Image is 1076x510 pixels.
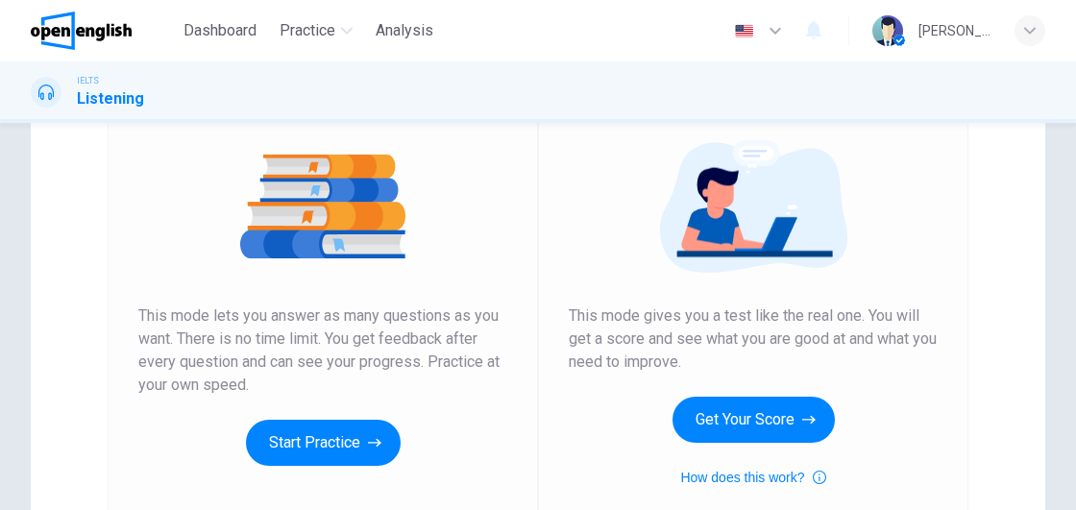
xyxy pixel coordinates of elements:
span: Analysis [376,19,433,42]
button: Start Practice [246,420,401,466]
button: Analysis [368,13,441,48]
span: IELTS [77,74,99,87]
span: Dashboard [183,19,257,42]
span: This mode lets you answer as many questions as you want. There is no time limit. You get feedback... [138,304,507,397]
div: [PERSON_NAME] [PERSON_NAME] [918,19,991,42]
h1: Listening [77,87,144,110]
span: Practice [280,19,335,42]
button: Dashboard [176,13,264,48]
a: OpenEnglish logo [31,12,176,50]
img: OpenEnglish logo [31,12,132,50]
span: This mode gives you a test like the real one. You will get a score and see what you are good at a... [569,304,938,374]
button: Practice [272,13,360,48]
button: How does this work? [680,466,825,489]
img: en [732,24,756,38]
button: Get Your Score [672,397,835,443]
img: Profile picture [872,15,903,46]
